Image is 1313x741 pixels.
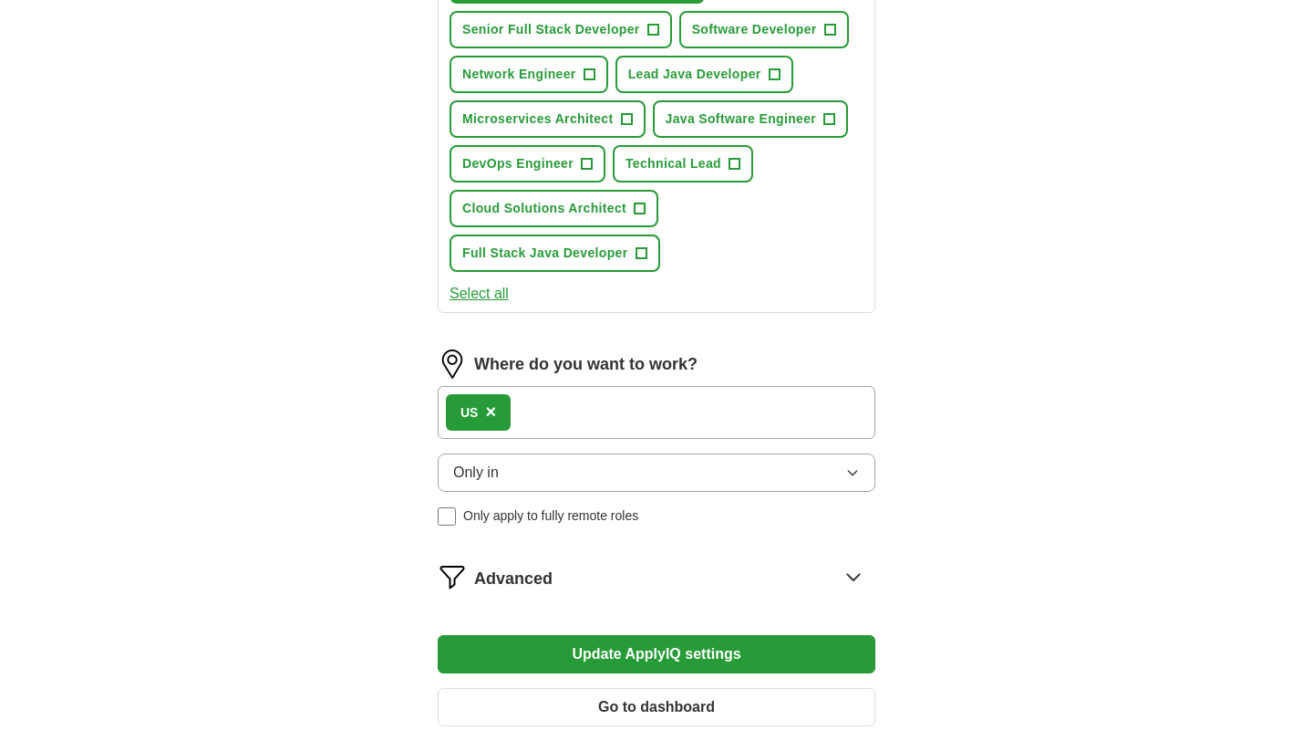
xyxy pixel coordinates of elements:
[625,154,721,173] span: Technical Lead
[450,56,608,93] button: Network Engineer
[615,56,793,93] button: Lead Java Developer
[438,562,467,591] img: filter
[666,110,817,129] span: Java Software Engineer
[438,350,467,379] img: location.png
[438,635,875,673] button: Update ApplyIQ settings
[462,199,626,218] span: Cloud Solutions Architect
[679,11,849,48] button: Software Developer
[628,65,761,84] span: Lead Java Developer
[438,688,875,726] button: Go to dashboard
[450,235,660,272] button: Full Stack Java Developer
[453,462,499,484] span: Only in
[460,403,478,423] div: US
[438,507,456,526] input: Only apply to fully remote roles
[463,506,638,526] span: Only apply to fully remote roles
[485,402,496,422] span: ×
[692,20,817,39] span: Software Developer
[438,454,875,492] button: Only in
[462,20,640,39] span: Senior Full Stack Developer
[462,65,576,84] span: Network Engineer
[450,283,509,305] button: Select all
[474,352,698,377] label: Where do you want to work?
[450,145,605,183] button: DevOps Engineer
[653,100,849,138] button: Java Software Engineer
[462,154,574,173] span: DevOps Engineer
[450,11,672,48] button: Senior Full Stack Developer
[450,190,658,227] button: Cloud Solutions Architect
[485,399,496,426] button: ×
[450,100,646,138] button: Microservices Architect
[613,145,753,183] button: Technical Lead
[462,110,614,129] span: Microservices Architect
[462,244,628,263] span: Full Stack Java Developer
[474,567,553,591] span: Advanced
